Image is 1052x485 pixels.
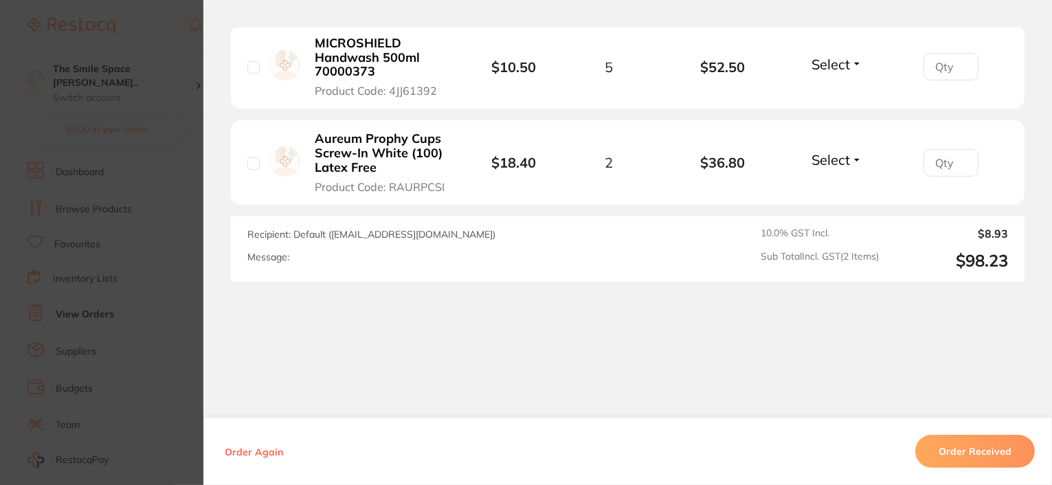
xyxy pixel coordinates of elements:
[890,251,1008,271] output: $98.23
[315,181,445,193] span: Product Code: RAURPCSI
[915,435,1035,468] button: Order Received
[812,56,850,73] span: Select
[221,445,287,458] button: Order Again
[924,149,978,177] input: Qty
[247,251,289,263] label: Message:
[491,58,536,76] b: $10.50
[807,56,866,73] button: Select
[315,132,451,174] b: Aureum Prophy Cups Screw-In White (100) Latex Free
[311,36,455,98] button: MICROSHIELD Handwash 500ml 70000373 Product Code: 4JJ61392
[761,251,879,271] span: Sub Total Incl. GST ( 2 Items)
[247,228,495,240] span: Recipient: Default ( [EMAIL_ADDRESS][DOMAIN_NAME] )
[666,59,780,75] b: $52.50
[812,151,850,168] span: Select
[315,36,451,79] b: MICROSHIELD Handwash 500ml 70000373
[270,146,300,177] img: Aureum Prophy Cups Screw-In White (100) Latex Free
[605,155,613,170] span: 2
[311,131,455,193] button: Aureum Prophy Cups Screw-In White (100) Latex Free Product Code: RAURPCSI
[924,53,978,80] input: Qty
[890,227,1008,240] output: $8.93
[605,59,613,75] span: 5
[807,151,866,168] button: Select
[315,84,437,97] span: Product Code: 4JJ61392
[761,227,879,240] span: 10.0 % GST Incl.
[270,50,300,80] img: MICROSHIELD Handwash 500ml 70000373
[666,155,780,170] b: $36.80
[491,154,536,171] b: $18.40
